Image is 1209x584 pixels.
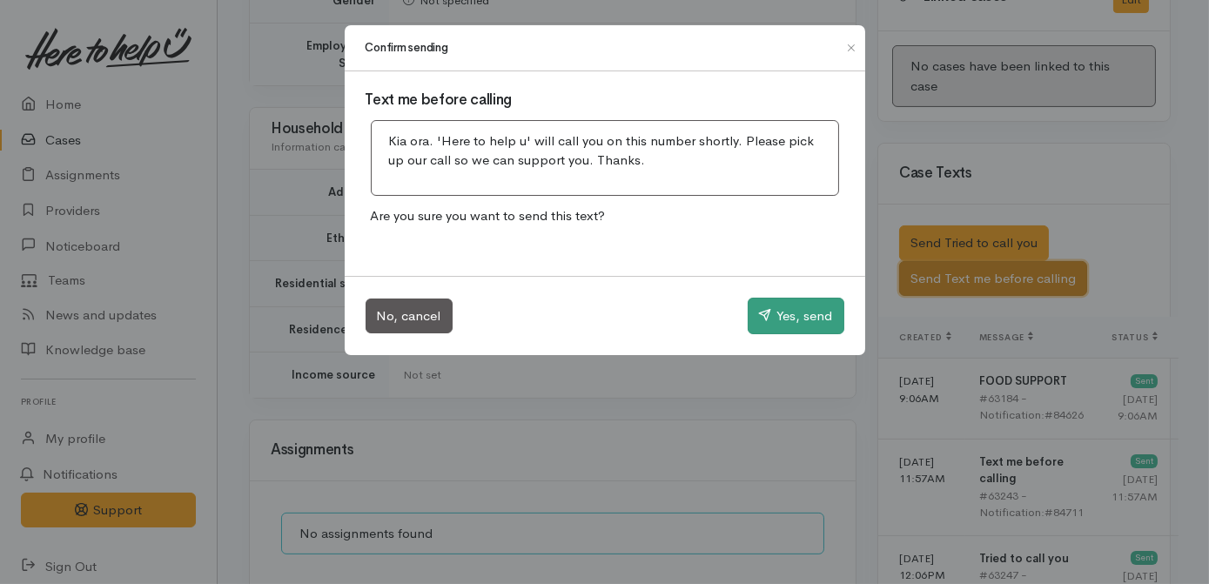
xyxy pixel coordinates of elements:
h3: Text me before calling [366,92,844,109]
p: Are you sure you want to send this text? [366,201,844,232]
h1: Confirm sending [366,39,448,57]
button: No, cancel [366,299,453,334]
button: Close [837,37,865,58]
button: Yes, send [748,298,844,334]
p: Kia ora. 'Here to help u' will call you on this number shortly. Please pick up our call so we can... [389,131,821,171]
